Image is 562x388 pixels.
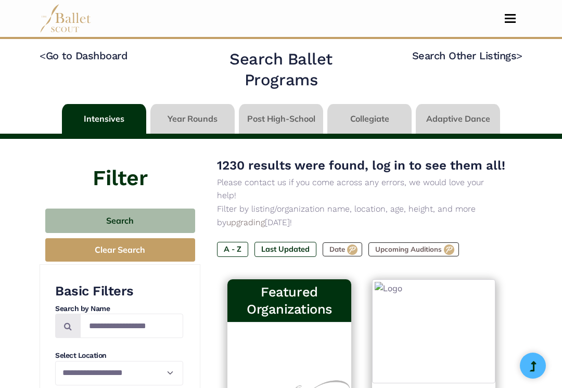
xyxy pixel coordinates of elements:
[194,49,368,90] h2: Search Ballet Programs
[60,104,148,134] li: Intensives
[40,139,200,193] h4: Filter
[217,158,505,173] span: 1230 results were found, log in to see them all!
[325,104,414,134] li: Collegiate
[412,49,522,62] a: Search Other Listings>
[40,49,46,62] code: <
[254,242,316,256] label: Last Updated
[226,217,265,227] a: upgrading
[516,49,522,62] code: >
[217,202,506,229] p: Filter by listing/organization name, location, age, height, and more by [DATE]!
[217,242,248,256] label: A - Z
[40,49,127,62] a: <Go to Dashboard
[55,304,183,314] h4: Search by Name
[55,351,183,361] h4: Select Location
[80,314,183,338] input: Search by names...
[45,238,195,262] button: Clear Search
[368,242,459,257] label: Upcoming Auditions
[148,104,237,134] li: Year Rounds
[45,209,195,233] button: Search
[217,176,506,202] p: Please contact us if you come across any errors, we would love your help!
[323,242,362,257] label: Date
[498,14,522,23] button: Toggle navigation
[236,283,342,318] h3: Featured Organizations
[237,104,325,134] li: Post High-School
[414,104,502,134] li: Adaptive Dance
[55,282,183,300] h3: Basic Filters
[372,279,495,383] img: Logo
